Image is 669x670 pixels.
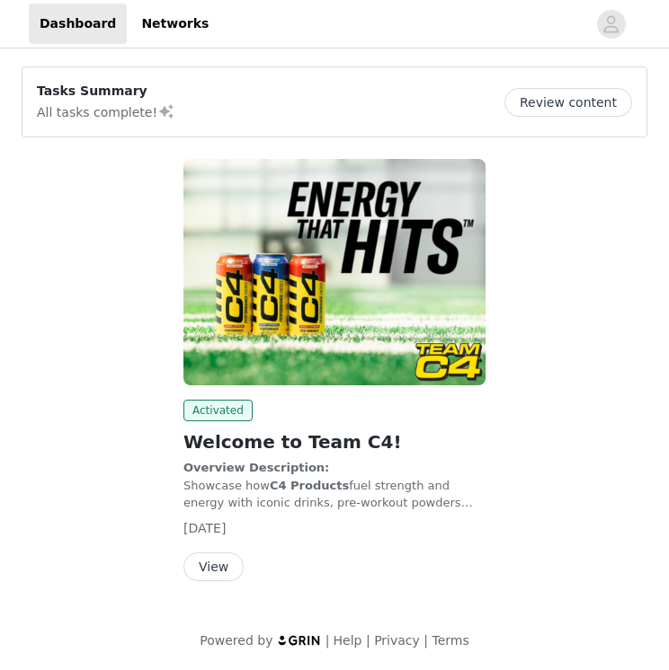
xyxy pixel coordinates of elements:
img: logo [277,634,322,646]
div: avatar [602,10,620,39]
a: Networks [130,4,219,44]
strong: C4 Products [270,479,349,492]
a: View [183,560,244,574]
span: | [326,633,330,648]
a: Privacy [374,633,420,648]
button: View [183,552,244,581]
p: Tasks Summary [37,82,175,101]
img: Cellucor [183,159,486,385]
span: | [424,633,428,648]
a: Terms [432,633,468,648]
strong: Overview Description: [183,461,329,474]
span: Powered by [200,633,272,648]
p: All tasks complete! [37,101,175,122]
a: Dashboard [29,4,127,44]
button: Review content [504,88,632,117]
p: Showcase how fuel strength and energy with iconic drinks, pre-workout powders and protein. Share ... [183,459,486,512]
h2: Welcome to Team C4! [183,428,486,455]
span: [DATE] [183,521,226,535]
a: Help [334,633,362,648]
span: | [366,633,370,648]
span: Activated [183,400,253,421]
